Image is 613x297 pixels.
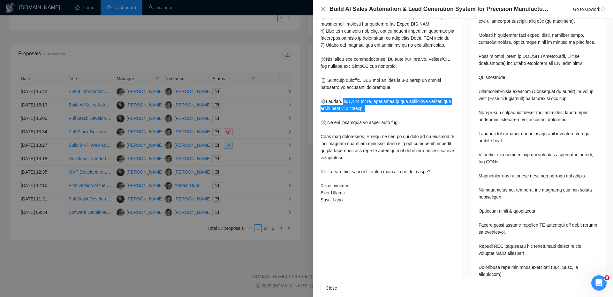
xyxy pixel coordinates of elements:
button: Close [321,6,326,12]
button: Close [321,283,342,293]
span: export [602,7,605,11]
span: 6 [604,275,609,280]
a: Go to Upworkexport [573,7,605,12]
span: Close [326,285,337,292]
span: close [321,6,326,12]
iframe: Intercom live chat [591,275,607,291]
h4: Build AI Sales Automation & Lead Generation System for Precision Manufacturing [329,5,550,13]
